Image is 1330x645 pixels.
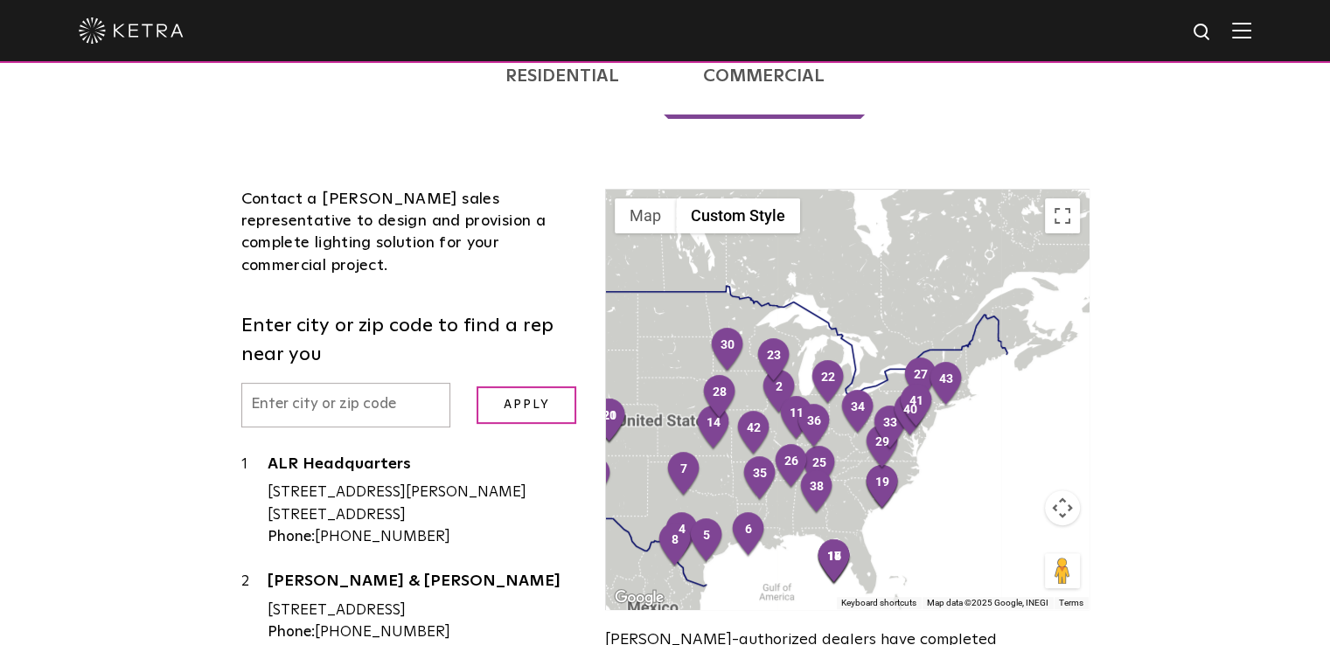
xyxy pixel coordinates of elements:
[801,445,838,492] div: 25
[872,405,909,452] div: 33
[839,389,876,436] div: 34
[268,621,580,644] div: [PHONE_NUMBER]
[610,586,668,609] a: Open this area in Google Maps (opens a new window)
[676,198,800,233] button: Custom Style
[709,327,746,374] div: 30
[268,625,315,640] strong: Phone:
[665,451,702,498] div: 7
[742,455,778,503] div: 35
[268,456,580,478] a: ALR Headquarters
[864,424,901,471] div: 29
[576,455,613,503] div: 10
[864,464,901,511] div: 19
[664,511,700,558] div: 4
[928,361,964,408] div: 43
[615,198,676,233] button: Show street map
[79,17,184,44] img: ketra-logo-2019-white
[657,522,693,569] div: 8
[591,398,628,445] div: 21
[664,33,865,119] a: Commercial
[477,386,576,424] input: Apply
[241,571,268,644] div: 2
[241,383,451,427] input: Enter city or zip code
[268,530,315,544] strong: Phone:
[1045,490,1080,525] button: Map camera controls
[268,482,580,526] div: [STREET_ADDRESS][PERSON_NAME] [STREET_ADDRESS]
[898,383,935,430] div: 41
[730,511,767,558] div: 6
[756,337,792,385] div: 23
[927,598,1048,607] span: Map data ©2025 Google, INEGI
[1059,598,1083,607] a: Terms (opens in new tab)
[465,33,658,119] a: Residential
[902,357,939,404] div: 27
[701,374,738,421] div: 28
[268,526,580,549] div: [PHONE_NUMBER]
[1045,198,1080,233] button: Toggle fullscreen view
[241,454,268,549] div: 1
[1192,22,1214,44] img: search icon
[796,403,832,450] div: 36
[1232,22,1251,38] img: Hamburger%20Nav.svg
[695,405,732,452] div: 14
[241,312,580,370] label: Enter city or zip code to find a rep near you
[241,189,580,277] div: Contact a [PERSON_NAME] sales representative to design and provision a complete lighting solution...
[778,395,815,442] div: 11
[773,443,810,490] div: 26
[610,586,668,609] img: Google
[761,369,797,416] div: 2
[892,392,929,439] div: 40
[798,468,835,516] div: 38
[1045,553,1080,588] button: Drag Pegman onto the map to open Street View
[268,600,580,622] div: [STREET_ADDRESS]
[688,517,725,565] div: 5
[841,597,916,609] button: Keyboard shortcuts
[735,410,772,457] div: 42
[810,359,846,406] div: 22
[268,573,580,595] a: [PERSON_NAME] & [PERSON_NAME]
[816,538,853,586] div: 18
